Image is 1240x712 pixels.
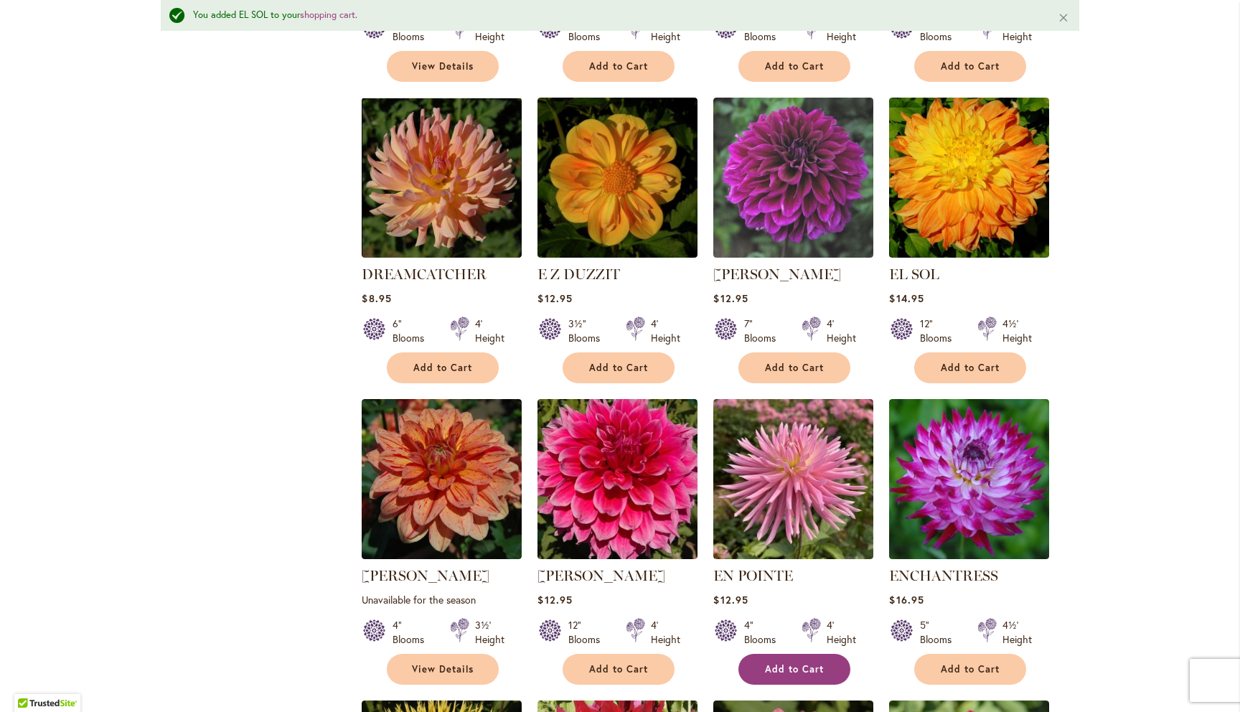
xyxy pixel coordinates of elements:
[651,317,680,345] div: 4' Height
[651,618,680,647] div: 4' Height
[589,362,648,374] span: Add to Cart
[713,247,873,261] a: Einstein
[914,51,1026,82] button: Add to Cart
[387,654,499,685] a: View Details
[713,593,748,606] span: $12.95
[744,618,784,647] div: 4" Blooms
[889,247,1049,261] a: EL SOL
[744,317,784,345] div: 7" Blooms
[765,60,824,72] span: Add to Cart
[589,60,648,72] span: Add to Cart
[387,51,499,82] a: View Details
[738,352,850,383] button: Add to Cart
[362,593,522,606] p: Unavailable for the season
[941,362,1000,374] span: Add to Cart
[537,567,665,584] a: [PERSON_NAME]
[765,663,824,675] span: Add to Cart
[889,567,998,584] a: ENCHANTRESS
[412,663,474,675] span: View Details
[713,567,793,584] a: EN POINTE
[568,618,609,647] div: 12" Blooms
[889,593,924,606] span: $16.95
[362,291,391,305] span: $8.95
[589,663,648,675] span: Add to Cart
[193,9,1036,22] div: You added EL SOL to your .
[362,98,522,258] img: Dreamcatcher
[765,362,824,374] span: Add to Cart
[827,317,856,345] div: 4' Height
[393,618,433,647] div: 4" Blooms
[941,663,1000,675] span: Add to Cart
[362,266,487,283] a: DREAMCATCHER
[563,654,675,685] button: Add to Cart
[475,317,504,345] div: 4' Height
[713,548,873,562] a: EN POINTE
[537,98,697,258] img: E Z DUZZIT
[1002,618,1032,647] div: 4½' Height
[537,266,620,283] a: E Z DUZZIT
[713,266,841,283] a: [PERSON_NAME]
[362,247,522,261] a: Dreamcatcher
[537,291,572,305] span: $12.95
[1002,317,1032,345] div: 4½' Height
[412,60,474,72] span: View Details
[738,51,850,82] button: Add to Cart
[568,317,609,345] div: 3½" Blooms
[889,548,1049,562] a: Enchantress
[393,317,433,345] div: 6" Blooms
[537,593,572,606] span: $12.95
[713,291,748,305] span: $12.95
[889,98,1049,258] img: EL SOL
[941,60,1000,72] span: Add to Cart
[713,399,873,559] img: EN POINTE
[920,618,960,647] div: 5" Blooms
[537,247,697,261] a: E Z DUZZIT
[362,548,522,562] a: Elijah Mason
[920,317,960,345] div: 12" Blooms
[537,399,697,559] img: EMORY PAUL
[914,352,1026,383] button: Add to Cart
[300,9,355,21] a: shopping cart
[563,51,675,82] button: Add to Cart
[827,618,856,647] div: 4' Height
[889,291,924,305] span: $14.95
[563,352,675,383] button: Add to Cart
[11,661,51,701] iframe: Launch Accessibility Center
[889,399,1049,559] img: Enchantress
[889,266,939,283] a: EL SOL
[362,399,522,559] img: Elijah Mason
[362,567,489,584] a: [PERSON_NAME]
[738,654,850,685] button: Add to Cart
[537,548,697,562] a: EMORY PAUL
[413,362,472,374] span: Add to Cart
[475,618,504,647] div: 3½' Height
[914,654,1026,685] button: Add to Cart
[387,352,499,383] button: Add to Cart
[713,98,873,258] img: Einstein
